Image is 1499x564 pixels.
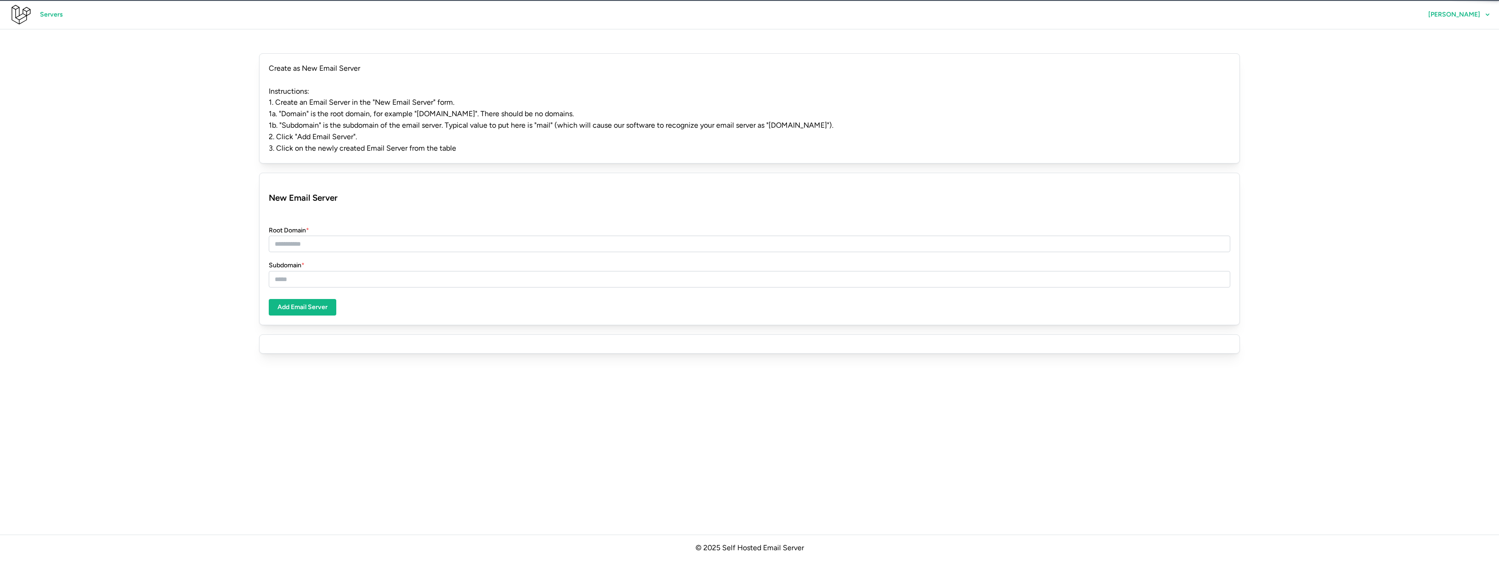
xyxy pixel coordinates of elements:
[40,7,63,23] span: Servers
[269,191,1230,204] h3: New Email Server
[31,6,72,23] a: Servers
[269,260,305,271] label: Subdomain
[269,63,1230,74] p: Create as New Email Server
[269,86,1230,97] p: Instructions:
[269,97,1230,108] p: 1. Create an Email Server in the "New Email Server" form.
[269,108,1230,120] p: 1a. "Domain" is the root domain, for example "[DOMAIN_NAME]". There should be no domains.
[269,143,1230,154] p: 3. Click on the newly created Email Server from the table
[269,226,309,236] label: Root Domain
[269,131,1230,143] p: 2. Click "Add Email Server".
[277,299,328,315] span: Add Email Server
[269,299,336,316] button: Add Email Server
[1420,6,1499,23] button: [PERSON_NAME]
[1428,11,1480,18] span: [PERSON_NAME]
[269,120,1230,131] p: 1b. "Subdomain" is the subdomain of the email server. Typical value to put here is "mail" (which ...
